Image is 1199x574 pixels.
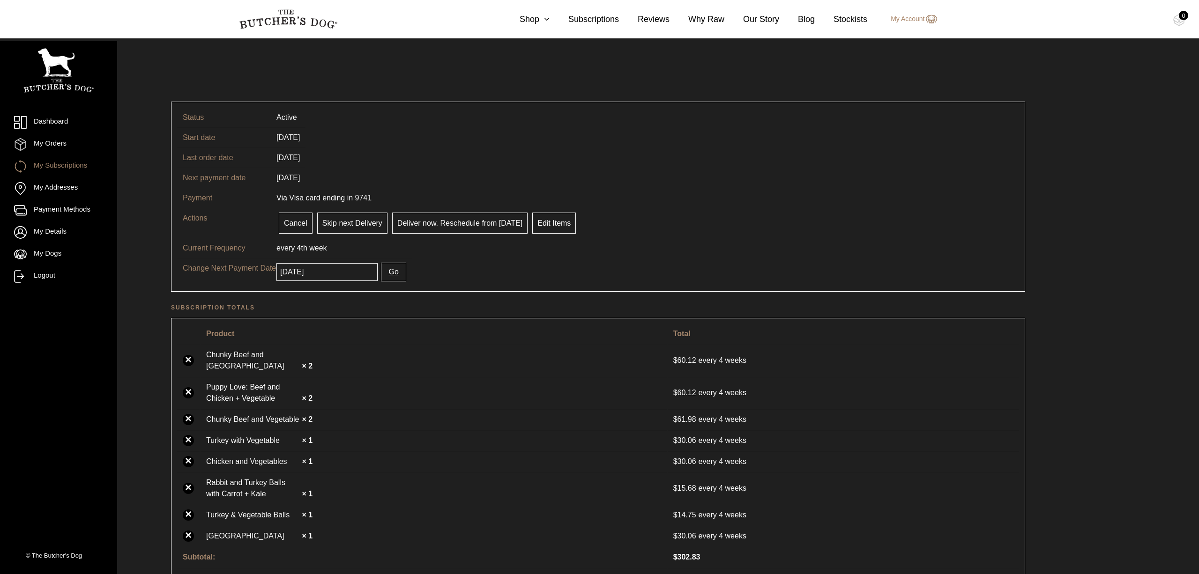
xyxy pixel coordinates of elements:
strong: × 1 [302,532,313,540]
td: every 4 weeks [668,377,1020,408]
span: 61.98 [673,415,699,423]
span: $ [673,415,678,423]
a: Shop [501,13,550,26]
img: TBD_Portrait_Logo_White.png [23,48,94,93]
td: Start date [177,127,271,147]
a: Turkey & Vegetable Balls [206,509,300,521]
a: × [183,355,194,366]
span: $ [673,511,678,519]
th: Subtotal: [177,547,667,567]
a: Payment Methods [14,204,103,217]
a: × [183,435,194,446]
a: × [183,456,194,467]
td: Last order date [177,147,271,168]
a: Our Story [724,13,779,26]
a: My Subscriptions [14,160,103,173]
span: 30.06 [673,436,699,444]
p: Change Next Payment Date [183,263,276,274]
a: Deliver now. Reschedule from [DATE] [392,213,528,234]
td: every 4 weeks [668,430,1020,450]
span: $ [673,389,678,397]
strong: × 1 [302,511,313,519]
span: $ [673,553,678,561]
span: $ [673,436,678,444]
span: $ [673,356,678,364]
strong: × 2 [302,362,313,370]
a: Turkey with Vegetable [206,435,300,446]
span: $ [673,457,678,465]
td: Status [177,108,271,127]
a: Puppy Love: Beef and Chicken + Vegetable [206,382,300,404]
span: every 4th [276,244,307,252]
a: × [183,387,194,398]
a: My Details [14,226,103,239]
a: Blog [779,13,815,26]
span: 60.12 [673,389,699,397]
a: Reviews [619,13,670,26]
span: 14.75 [673,511,699,519]
a: Chunky Beef and [GEOGRAPHIC_DATA] [206,349,300,372]
strong: × 2 [302,394,313,402]
td: [DATE] [271,168,305,188]
a: Stockists [815,13,867,26]
span: $ [673,532,678,540]
span: 15.68 [673,484,699,492]
td: [DATE] [271,147,305,168]
td: every 4 weeks [668,409,1020,429]
button: Go [381,263,406,281]
td: every 4 weeks [668,451,1020,471]
a: My Dogs [14,248,103,261]
strong: × 1 [302,457,313,465]
span: Via Visa card ending in 9741 [276,194,372,202]
a: [GEOGRAPHIC_DATA] [206,530,300,542]
a: Edit Items [532,213,576,234]
span: $ [673,484,678,492]
th: Product [201,324,667,344]
td: Active [271,108,303,127]
a: × [183,483,194,494]
a: Chunky Beef and Vegetable [206,414,300,425]
span: 302.83 [673,553,700,561]
a: My Orders [14,138,103,151]
strong: × 1 [302,436,313,444]
a: My Addresses [14,182,103,195]
a: Subscriptions [550,13,619,26]
td: Actions [177,208,271,238]
a: Dashboard [14,116,103,129]
a: × [183,509,194,521]
strong: × 2 [302,415,313,423]
td: every 4 weeks [668,472,1020,504]
td: Next payment date [177,168,271,188]
a: Rabbit and Turkey Balls with Carrot + Kale [206,477,300,500]
div: 0 [1179,11,1188,20]
a: Chicken and Vegetables [206,456,300,467]
a: × [183,414,194,425]
h2: Subscription totals [171,303,1025,312]
a: Cancel [279,213,313,234]
span: 60.12 [673,356,699,364]
td: [DATE] [271,127,305,147]
span: 30.06 [673,457,699,465]
th: Total [668,324,1020,344]
img: TBD_Cart-Empty.png [1173,14,1185,26]
p: Current Frequency [183,243,276,254]
a: Logout [14,270,103,283]
td: Payment [177,188,271,208]
span: week [309,244,327,252]
td: every 4 weeks [668,345,1020,376]
a: My Account [881,14,937,25]
a: Skip next Delivery [317,213,387,234]
strong: × 1 [302,490,313,498]
a: Why Raw [670,13,724,26]
span: 30.06 [673,530,699,542]
a: × [183,530,194,542]
td: every 4 weeks [668,505,1020,525]
td: every 4 weeks [668,526,1020,546]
